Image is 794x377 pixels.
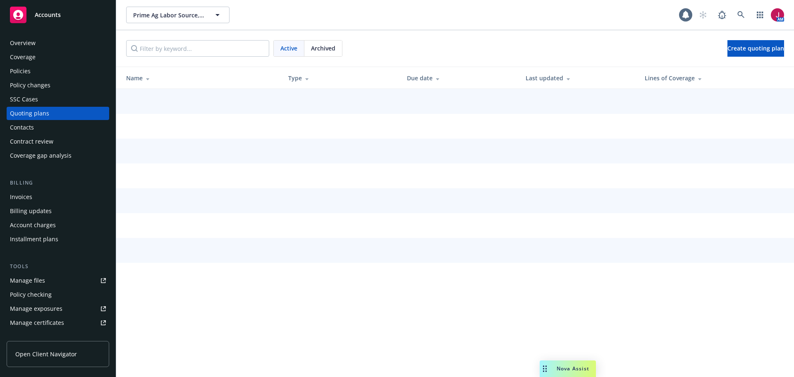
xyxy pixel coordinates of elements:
[727,40,784,57] a: Create quoting plan
[7,233,109,246] a: Installment plans
[10,65,31,78] div: Policies
[7,288,109,301] a: Policy checking
[7,93,109,106] a: SSC Cases
[771,8,784,22] img: photo
[407,74,512,82] div: Due date
[714,7,730,23] a: Report a Bug
[126,74,275,82] div: Name
[10,36,36,50] div: Overview
[10,135,53,148] div: Contract review
[7,204,109,218] a: Billing updates
[7,262,109,271] div: Tools
[10,121,34,134] div: Contacts
[35,12,61,18] span: Accounts
[10,204,52,218] div: Billing updates
[10,330,52,343] div: Manage claims
[10,149,72,162] div: Coverage gap analysis
[15,350,77,358] span: Open Client Navigator
[10,219,56,232] div: Account charges
[10,79,50,92] div: Policy changes
[10,274,45,287] div: Manage files
[7,149,109,162] a: Coverage gap analysis
[733,7,749,23] a: Search
[540,360,596,377] button: Nova Assist
[7,50,109,64] a: Coverage
[133,11,205,19] span: Prime Ag Labor Source, Inc.
[7,36,109,50] a: Overview
[540,360,550,377] div: Drag to move
[10,233,58,246] div: Installment plans
[645,74,767,82] div: Lines of Coverage
[7,179,109,187] div: Billing
[7,79,109,92] a: Policy changes
[727,44,784,52] span: Create quoting plan
[7,219,109,232] a: Account charges
[311,44,335,53] span: Archived
[7,107,109,120] a: Quoting plans
[7,274,109,287] a: Manage files
[126,40,269,57] input: Filter by keyword...
[7,302,109,315] a: Manage exposures
[10,190,32,204] div: Invoices
[7,65,109,78] a: Policies
[10,107,49,120] div: Quoting plans
[752,7,768,23] a: Switch app
[7,316,109,329] a: Manage certificates
[7,3,109,26] a: Accounts
[10,93,38,106] div: SSC Cases
[10,316,64,329] div: Manage certificates
[126,7,230,23] button: Prime Ag Labor Source, Inc.
[7,135,109,148] a: Contract review
[10,288,52,301] div: Policy checking
[7,190,109,204] a: Invoices
[280,44,297,53] span: Active
[526,74,631,82] div: Last updated
[10,302,62,315] div: Manage exposures
[7,121,109,134] a: Contacts
[557,365,589,372] span: Nova Assist
[10,50,36,64] div: Coverage
[695,7,711,23] a: Start snowing
[288,74,394,82] div: Type
[7,330,109,343] a: Manage claims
